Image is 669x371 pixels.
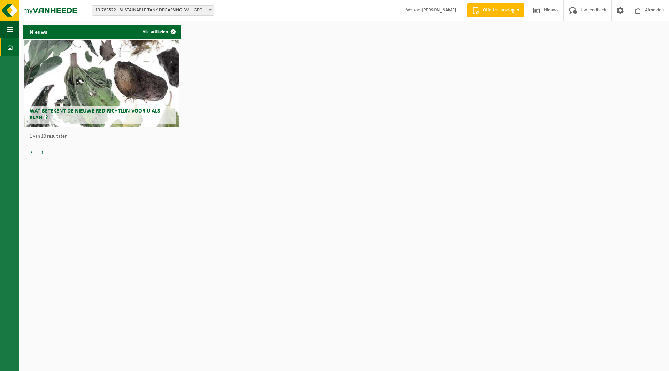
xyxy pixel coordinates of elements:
span: Wat betekent de nieuwe RED-richtlijn voor u als klant? [30,108,160,121]
h2: Nieuws [23,25,54,38]
a: Wat betekent de nieuwe RED-richtlijn voor u als klant? [24,40,179,127]
a: Alle artikelen [137,25,180,39]
p: 1 van 10 resultaten [30,134,177,139]
a: Offerte aanvragen [467,3,524,17]
span: 10-783522 - SUSTAINABLE TANK DEGASSING BV - ANTWERPEN [92,6,214,15]
button: Volgende [37,145,48,159]
span: 10-783522 - SUSTAINABLE TANK DEGASSING BV - ANTWERPEN [92,5,214,16]
span: Offerte aanvragen [481,7,521,14]
strong: [PERSON_NAME] [422,8,456,13]
button: Vorige [26,145,37,159]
